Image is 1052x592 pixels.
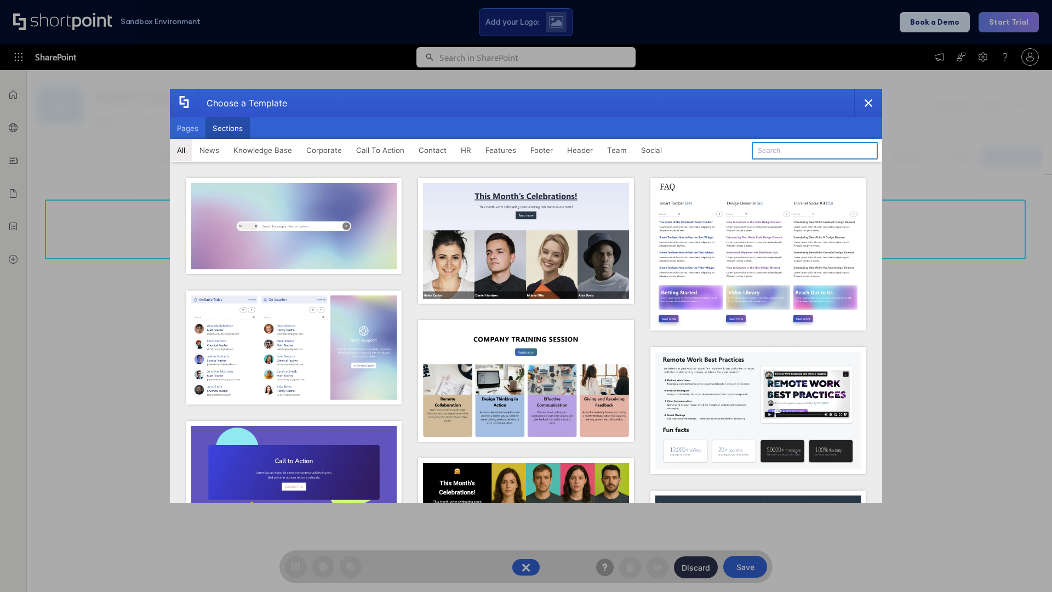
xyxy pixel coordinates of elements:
[478,139,523,161] button: Features
[523,139,560,161] button: Footer
[752,142,878,160] input: Search
[198,89,287,117] div: Choose a Template
[349,139,411,161] button: Call To Action
[855,465,1052,592] iframe: Chat Widget
[600,139,634,161] button: Team
[560,139,600,161] button: Header
[454,139,478,161] button: HR
[170,139,192,161] button: All
[192,139,226,161] button: News
[170,117,205,139] button: Pages
[170,89,882,503] div: template selector
[634,139,669,161] button: Social
[299,139,349,161] button: Corporate
[205,117,250,139] button: Sections
[226,139,299,161] button: Knowledge Base
[411,139,454,161] button: Contact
